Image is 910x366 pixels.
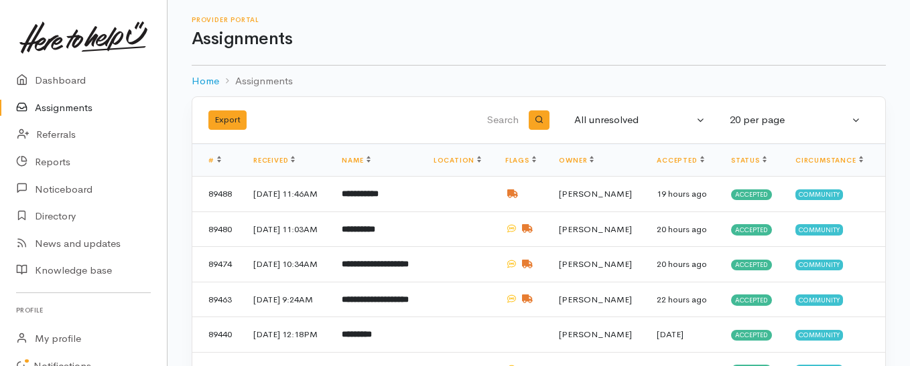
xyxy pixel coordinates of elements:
[243,211,331,247] td: [DATE] 11:03AM
[566,107,714,133] button: All unresolved
[657,188,707,199] time: 19 hours ago
[657,294,707,305] time: 22 hours ago
[559,156,594,165] a: Owner
[795,260,843,270] span: Community
[192,66,886,97] nav: breadcrumb
[731,260,772,270] span: Accepted
[434,156,481,165] a: Location
[208,156,221,165] a: #
[342,156,370,165] a: Name
[731,189,772,200] span: Accepted
[731,330,772,341] span: Accepted
[243,317,331,353] td: [DATE] 12:18PM
[208,110,247,130] button: Export
[795,156,863,165] a: Circumstance
[192,247,243,282] td: 89474
[192,317,243,353] td: 89440
[253,156,295,165] a: Received
[657,329,684,340] time: [DATE]
[731,294,772,305] span: Accepted
[657,258,707,270] time: 20 hours ago
[219,74,293,89] li: Assignments
[16,301,151,319] h6: Profile
[505,156,536,165] a: Flags
[243,247,331,282] td: [DATE] 10:34AM
[574,112,694,128] div: All unresolved
[722,107,869,133] button: 20 per page
[192,211,243,247] td: 89480
[559,329,632,340] span: [PERSON_NAME]
[657,156,704,165] a: Accepted
[387,104,521,136] input: Search
[795,294,843,305] span: Community
[243,177,331,212] td: [DATE] 11:46AM
[730,112,849,128] div: 20 per page
[192,29,886,49] h1: Assignments
[559,188,632,199] span: [PERSON_NAME]
[243,282,331,317] td: [DATE] 9:24AM
[192,177,243,212] td: 89488
[657,223,707,235] time: 20 hours ago
[795,330,843,341] span: Community
[731,224,772,235] span: Accepted
[795,189,843,200] span: Community
[731,156,767,165] a: Status
[795,224,843,235] span: Community
[192,282,243,317] td: 89463
[192,74,219,89] a: Home
[559,294,632,305] span: [PERSON_NAME]
[559,258,632,270] span: [PERSON_NAME]
[559,223,632,235] span: [PERSON_NAME]
[192,16,886,23] h6: Provider Portal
